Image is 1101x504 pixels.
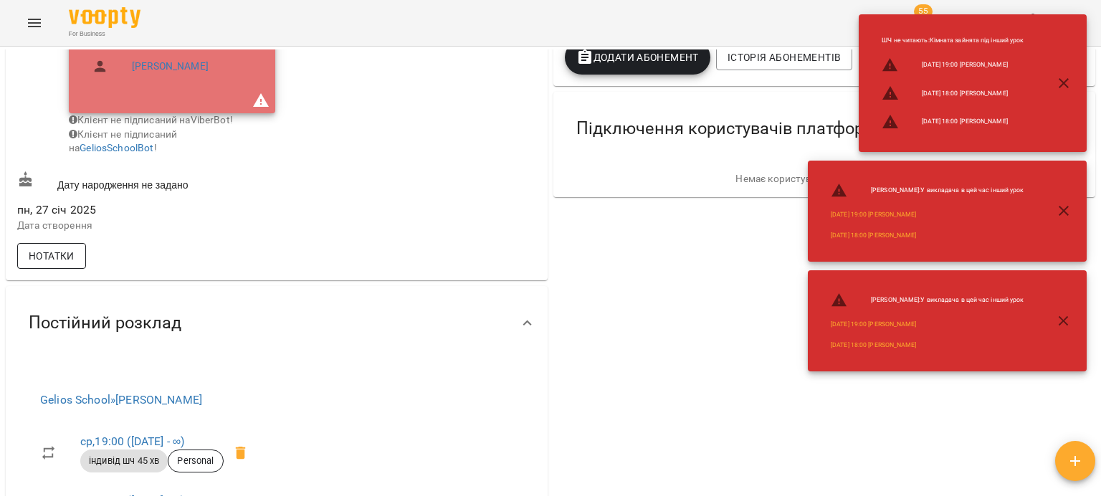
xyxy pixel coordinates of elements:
a: GeliosSchoolBot [80,142,153,153]
span: Клієнт не підписаний на ! [69,128,177,154]
span: індивід шч 45 хв [80,455,168,467]
button: Історія абонементів [716,44,852,70]
span: Історія абонементів [728,49,841,66]
a: [PERSON_NAME] [132,60,209,74]
span: 55 [914,4,933,19]
span: Видалити приватний урок Венюкова Єлизавета ср 19:00 клієнта Федір Лисиченко [224,436,258,470]
a: [DATE] 19:00 [PERSON_NAME] [831,320,916,329]
li: [PERSON_NAME] : У викладача в цей час інший урок [819,176,1035,205]
span: Personal [168,455,222,467]
button: Додати Абонемент [565,40,710,75]
li: [DATE] 19:00 [PERSON_NAME] [870,51,1035,80]
span: Нотатки [29,247,75,265]
p: Немає користувачів для підключення [565,172,1084,186]
li: [PERSON_NAME] : У викладача в цей час інший урок [819,286,1035,315]
div: Дату народження не задано [14,168,277,195]
a: [DATE] 18:00 [PERSON_NAME] [831,231,916,240]
a: ср,19:00 ([DATE] - ∞) [80,434,184,448]
li: [DATE] 18:00 [PERSON_NAME] [870,79,1035,108]
span: Клієнт не підписаний на ViberBot! [69,114,233,125]
a: [DATE] 18:00 [PERSON_NAME] [831,341,916,350]
span: For Business [69,29,140,39]
img: Voopty Logo [69,7,140,28]
li: ШЧ не читають : Кімната зайнята під інший урок [870,30,1035,51]
span: пн, 27 січ 2025 [17,201,274,219]
a: [DATE] 19:00 [PERSON_NAME] [831,210,916,219]
button: Нотатки [17,243,86,269]
span: Підключення користувачів платформи [576,118,886,140]
span: Постійний розклад [29,312,181,334]
a: Gelios School»[PERSON_NAME] [40,393,202,406]
li: [DATE] 18:00 [PERSON_NAME] [870,108,1035,136]
span: Додати Абонемент [576,49,699,66]
p: Дата створення [17,219,274,233]
button: Menu [17,6,52,40]
div: Підключення користувачів платформи [553,92,1095,166]
div: Постійний розклад [6,286,548,360]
